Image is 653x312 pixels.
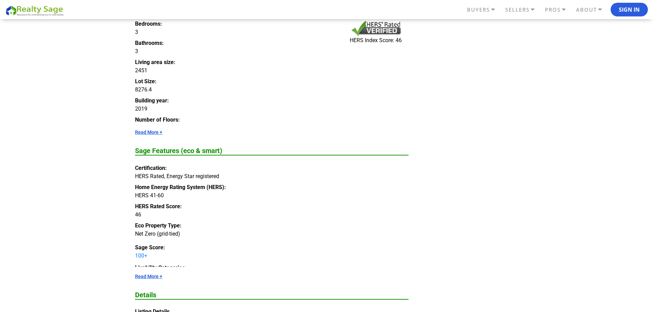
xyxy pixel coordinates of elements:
[135,97,409,105] dt: Building year:
[574,4,611,16] a: ABOUT
[135,164,409,172] dt: Certification:
[135,172,409,180] dd: HERS Rated, Energy Star registered
[543,4,574,16] a: PROS
[135,183,409,191] dt: Home Energy Rating System (HERS):
[611,3,648,16] button: Sign In
[135,291,409,300] h2: Details
[135,244,409,252] dt: Sage Score:
[135,66,409,75] dd: 2451
[135,202,409,211] dt: HERS Rated Score:
[135,77,409,86] dt: Lot Size:
[135,274,409,279] a: Read More +
[5,4,67,16] img: REALTY SAGE
[135,129,409,135] a: Read More +
[135,252,147,259] a: 100+
[504,4,543,16] a: SELLERS
[135,86,409,94] dd: 8276.4
[135,47,409,55] dd: 3
[135,105,409,113] dd: 2019
[350,36,402,45] div: HERS Index Score: 46
[135,264,409,272] dt: Livability Categories:
[465,4,504,16] a: BUYERS
[135,211,409,219] dd: 46
[135,191,409,200] dd: HERS 41-60
[135,58,409,66] dt: Living area size:
[350,20,402,36] img: This property has had an energy audit performed.
[135,230,409,238] dd: Net Zero (grid-tied)
[135,28,409,36] dd: 3
[135,116,409,124] dt: Number of Floors:
[135,147,409,155] h2: Sage Features (eco & smart)
[135,222,409,230] dt: Eco Property Type:
[135,39,409,47] dt: Bathrooms:
[135,20,409,28] dt: Bedrooms:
